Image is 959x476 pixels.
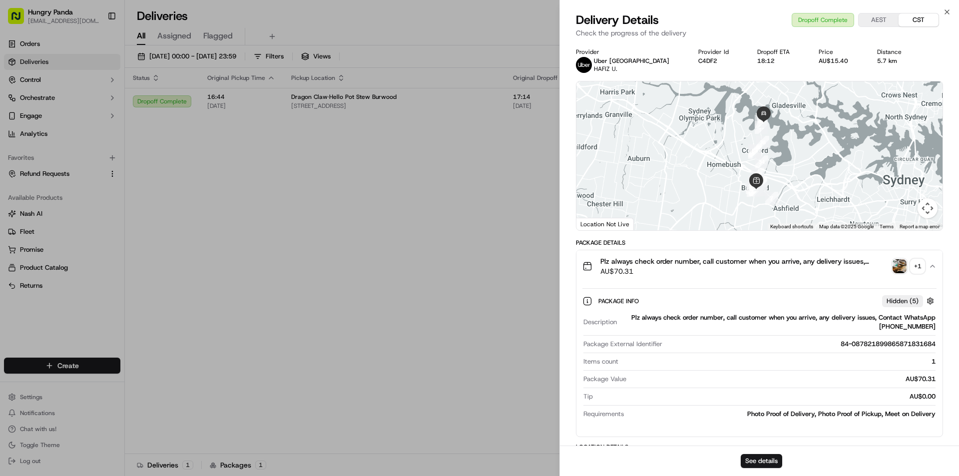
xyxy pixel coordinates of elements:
div: AU$15.40 [819,57,861,65]
div: 18:12 [757,57,803,65]
button: See all [155,128,182,140]
button: AEST [859,13,899,26]
span: 9月17日 [38,155,62,163]
div: Price [819,48,861,56]
div: Package Details [576,239,943,247]
img: Asif Zaman Khan [10,172,26,188]
div: 📗 [10,224,18,232]
button: CST [899,13,939,26]
div: Dropoff ETA [757,48,803,56]
div: Location Details [576,443,943,451]
span: Requirements [583,410,624,419]
span: Description [583,318,617,327]
span: • [83,182,86,190]
img: 1736555255976-a54dd68f-1ca7-489b-9aae-adbdc363a1c4 [20,182,28,190]
button: Keyboard shortcuts [770,223,813,230]
img: photo_proof_of_pickup image [893,259,907,273]
button: Plz always check order number, call customer when you arrive, any delivery issues, Contact WhatsA... [576,250,943,282]
a: Open this area in Google Maps (opens a new window) [579,217,612,230]
span: Items count [583,357,618,366]
div: 40 [755,115,768,128]
button: C4DF2 [698,57,717,65]
div: 7 [765,192,778,205]
a: 💻API Documentation [80,219,164,237]
img: uber-new-logo.jpeg [576,57,592,73]
span: Map data ©2025 Google [819,224,874,229]
span: 8月27日 [88,182,112,190]
span: Package External Identifier [583,340,662,349]
div: 22 [749,183,762,196]
div: + 1 [911,259,925,273]
a: Terms (opens in new tab) [880,224,894,229]
img: Google [579,217,612,230]
div: 1 [622,357,936,366]
div: Past conversations [10,130,67,138]
div: 27 [753,177,766,190]
div: Location Not Live [576,218,634,230]
button: Start new chat [170,98,182,110]
div: Provider Id [698,48,742,56]
button: Hidden (5) [882,295,937,307]
p: Check the progress of the delivery [576,28,943,38]
div: Distance [877,48,915,56]
span: Package Info [598,297,641,305]
img: 1736555255976-a54dd68f-1ca7-489b-9aae-adbdc363a1c4 [10,95,28,113]
span: API Documentation [94,223,160,233]
div: Start new chat [45,95,164,105]
span: [PERSON_NAME] [31,182,81,190]
div: 5.7 km [877,57,915,65]
span: Pylon [99,248,121,255]
span: Knowledge Base [20,223,76,233]
a: Report a map error [900,224,940,229]
button: photo_proof_of_pickup image+1 [893,259,925,273]
div: 38 [756,136,769,149]
div: Plz always check order number, call customer when you arrive, any delivery issues, Contact WhatsA... [576,282,943,437]
div: Plz always check order number, call customer when you arrive, any delivery issues, Contact WhatsA... [621,313,936,331]
span: Tip [583,392,593,401]
div: Photo Proof of Delivery, Photo Proof of Pickup, Meet on Delivery [628,410,936,419]
p: Uber [GEOGRAPHIC_DATA] [594,57,669,65]
a: 📗Knowledge Base [6,219,80,237]
span: Plz always check order number, call customer when you arrive, any delivery issues, Contact WhatsA... [600,256,889,266]
span: HAFIZ U. [594,65,617,73]
div: 11 [746,181,759,194]
div: 29 [754,177,767,190]
a: Powered byPylon [70,247,121,255]
div: 84-087821899865871831684 [666,340,936,349]
div: AU$0.00 [597,392,936,401]
span: • [33,155,36,163]
div: AU$70.31 [630,375,936,384]
input: Got a question? Start typing here... [26,64,180,75]
span: AU$70.31 [600,266,889,276]
button: See details [741,454,782,468]
button: Map camera controls [918,198,938,218]
span: Hidden ( 5 ) [887,297,919,306]
div: 💻 [84,224,92,232]
div: 33 [751,167,764,180]
span: Delivery Details [576,12,659,28]
div: Provider [576,48,682,56]
div: We're available if you need us! [45,105,137,113]
img: Nash [10,10,30,30]
div: 37 [748,144,761,157]
img: 8016278978528_b943e370aa5ada12b00a_72.png [21,95,39,113]
div: 34 [755,155,768,168]
p: Welcome 👋 [10,40,182,56]
span: Package Value [583,375,626,384]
